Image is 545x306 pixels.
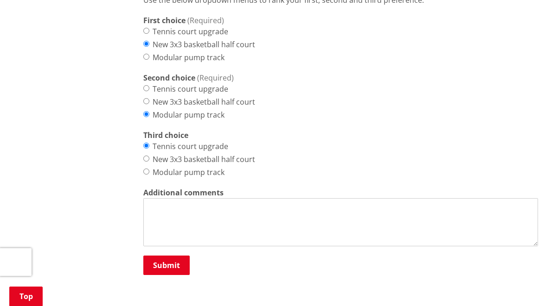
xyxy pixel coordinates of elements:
[153,52,224,63] label: Modular pump track
[143,15,186,26] strong: First choice
[143,187,224,198] label: Additional comments
[9,287,43,306] a: Top
[197,73,234,83] span: (Required)
[153,96,255,107] label: New 3x3 basketball half court
[153,26,228,37] label: Tennis court upgrade
[153,167,224,178] label: Modular pump track
[502,267,536,300] iframe: Messenger Launcher
[153,141,228,152] label: Tennis court upgrade
[153,83,228,94] label: Tennis court upgrade
[143,130,188,141] strong: Third choice
[187,15,224,25] span: (Required)
[143,72,195,83] strong: Second choice
[153,39,255,50] label: New 3x3 basketball half court
[153,154,255,165] label: New 3x3 basketball half court
[143,256,190,275] button: Submit
[153,109,224,120] label: Modular pump track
